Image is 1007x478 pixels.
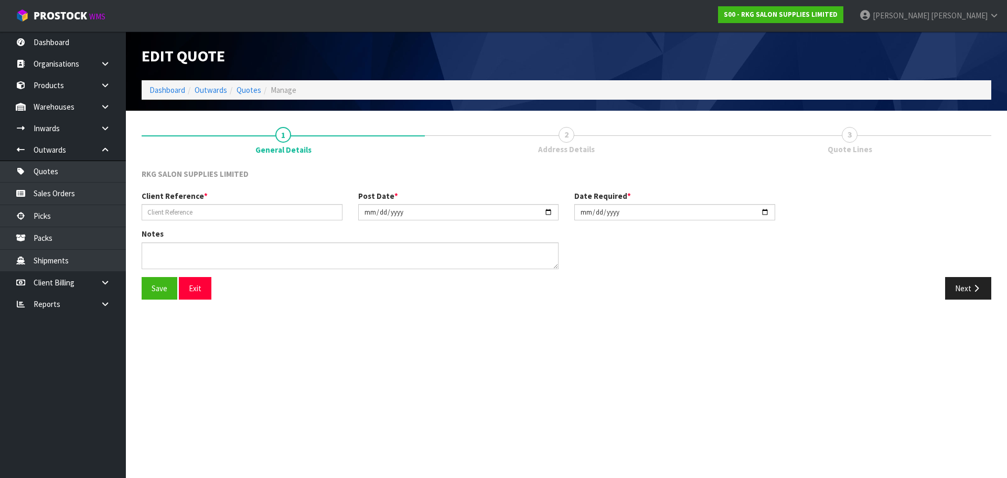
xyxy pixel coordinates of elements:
[275,127,291,143] span: 1
[142,190,208,201] label: Client Reference
[574,190,631,201] label: Date Required
[179,277,211,300] button: Exit
[255,144,312,155] span: General Details
[142,169,249,179] span: RKG SALON SUPPLIES LIMITED
[828,144,872,155] span: Quote Lines
[195,85,227,95] a: Outwards
[142,161,991,307] span: General Details
[945,277,991,300] button: Next
[718,6,843,23] a: S00 - RKG SALON SUPPLIES LIMITED
[149,85,185,95] a: Dashboard
[842,127,858,143] span: 3
[34,9,87,23] span: ProStock
[538,144,595,155] span: Address Details
[16,9,29,22] img: cube-alt.png
[873,10,929,20] span: [PERSON_NAME]
[89,12,105,22] small: WMS
[559,127,574,143] span: 2
[724,10,838,19] strong: S00 - RKG SALON SUPPLIES LIMITED
[358,190,398,201] label: Post Date
[271,85,296,95] span: Manage
[142,228,164,239] label: Notes
[142,46,225,66] span: Edit Quote
[142,204,342,220] input: Client Reference
[237,85,261,95] a: Quotes
[142,277,177,300] button: Save
[931,10,988,20] span: [PERSON_NAME]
